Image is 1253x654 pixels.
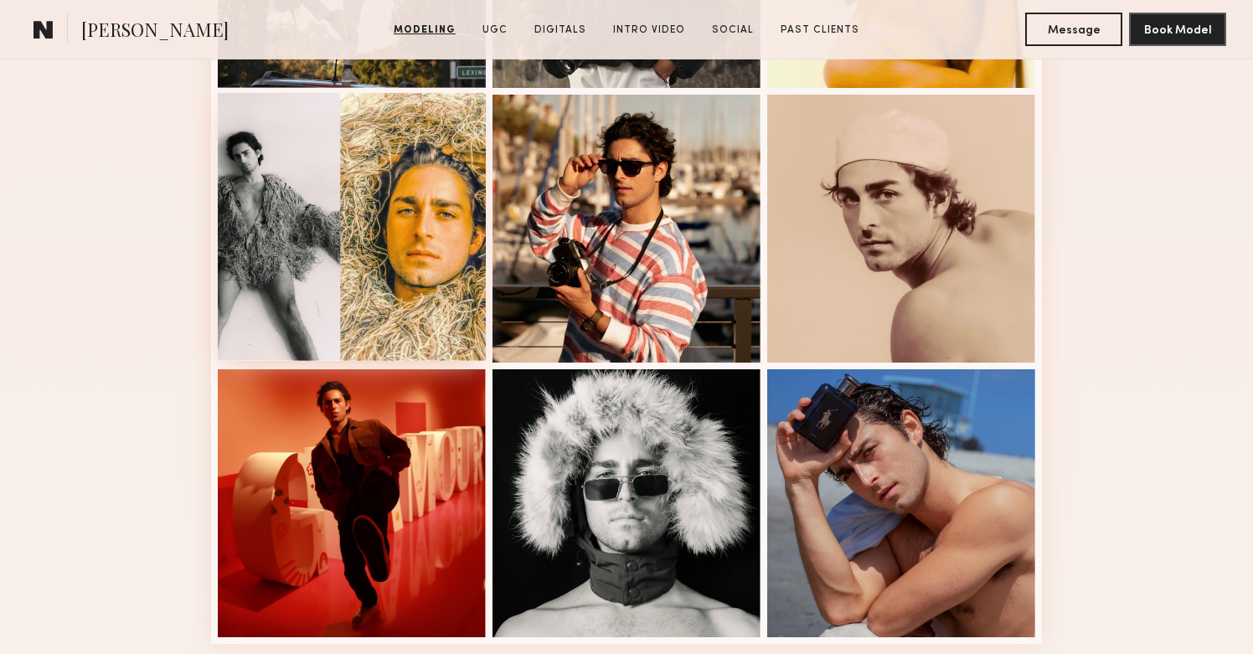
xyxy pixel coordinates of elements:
a: Intro Video [606,23,692,38]
button: Message [1025,13,1122,46]
a: Modeling [387,23,462,38]
a: Book Model [1129,22,1226,36]
span: [PERSON_NAME] [81,17,229,46]
a: Social [705,23,761,38]
a: Digitals [528,23,593,38]
button: Book Model [1129,13,1226,46]
a: Past Clients [774,23,866,38]
a: UGC [476,23,514,38]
